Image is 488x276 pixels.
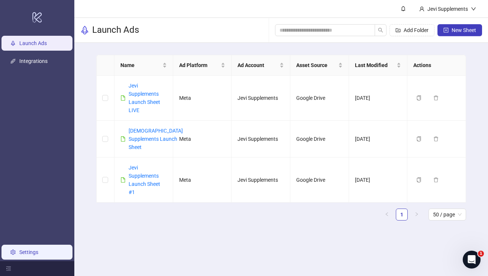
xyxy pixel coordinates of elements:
[129,165,160,195] a: Jevi Supplements Launch Sheet #1
[471,6,476,12] span: down
[290,121,349,158] td: Google Drive
[232,121,290,158] td: Jevi Supplements
[396,209,408,221] li: 1
[349,76,408,121] td: [DATE]
[237,61,278,69] span: Ad Account
[232,158,290,203] td: Jevi Supplements
[478,251,484,257] span: 1
[120,61,161,69] span: Name
[349,55,408,76] th: Last Modified
[290,158,349,203] td: Google Drive
[179,61,220,69] span: Ad Platform
[290,76,349,121] td: Google Drive
[433,209,462,220] span: 50 / page
[349,158,408,203] td: [DATE]
[411,209,423,221] button: right
[173,76,232,121] td: Meta
[296,61,337,69] span: Asset Source
[349,121,408,158] td: [DATE]
[173,158,232,203] td: Meta
[129,128,183,150] a: [DEMOGRAPHIC_DATA] Supplements Launch Sheet
[232,76,290,121] td: Jevi Supplements
[429,209,466,221] div: Page Size
[173,55,232,76] th: Ad Platform
[416,95,421,101] span: copy
[424,5,471,13] div: Jevi Supplements
[120,95,126,101] span: file
[433,177,439,183] span: delete
[19,249,38,255] a: Settings
[419,6,424,12] span: user
[290,55,349,76] th: Asset Source
[120,177,126,183] span: file
[395,28,401,33] span: folder-add
[355,61,395,69] span: Last Modified
[381,209,393,221] button: left
[452,27,476,33] span: New Sheet
[378,28,383,33] span: search
[114,55,173,76] th: Name
[437,24,482,36] button: New Sheet
[6,266,11,271] span: menu-fold
[92,24,139,36] h3: Launch Ads
[120,136,126,142] span: file
[416,177,421,183] span: copy
[414,212,419,216] span: right
[411,209,423,221] li: Next Page
[19,58,48,64] a: Integrations
[433,95,439,101] span: delete
[433,136,439,142] span: delete
[401,6,406,11] span: bell
[381,209,393,221] li: Previous Page
[173,121,232,158] td: Meta
[80,26,89,35] span: rocket
[390,24,434,36] button: Add Folder
[407,55,466,76] th: Actions
[396,209,407,220] a: 1
[232,55,290,76] th: Ad Account
[129,83,160,113] a: Jevi Supplements Launch Sheet LIVE
[416,136,421,142] span: copy
[463,251,481,269] iframe: Intercom live chat
[443,28,449,33] span: plus-square
[385,212,389,216] span: left
[19,40,47,46] a: Launch Ads
[404,27,429,33] span: Add Folder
